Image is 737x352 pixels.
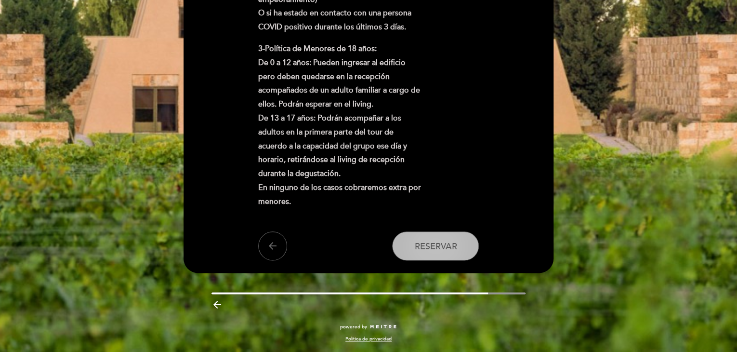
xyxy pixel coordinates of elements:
[369,325,397,329] img: MEITRE
[267,240,278,252] i: arrow_back
[258,42,424,209] p: 3- De 0 a 12 años: Pueden ingresar al edificio pero deben quedarse en la recepción acompañados de...
[414,241,457,252] span: Reservar
[345,336,392,342] a: Política de privacidad
[211,299,223,311] i: arrow_backward
[392,231,479,260] button: Reservar
[340,324,367,330] span: powered by
[340,324,397,330] a: powered by
[265,44,377,54] strong: Política de Menores de 18 años:
[258,231,287,260] button: arrow_back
